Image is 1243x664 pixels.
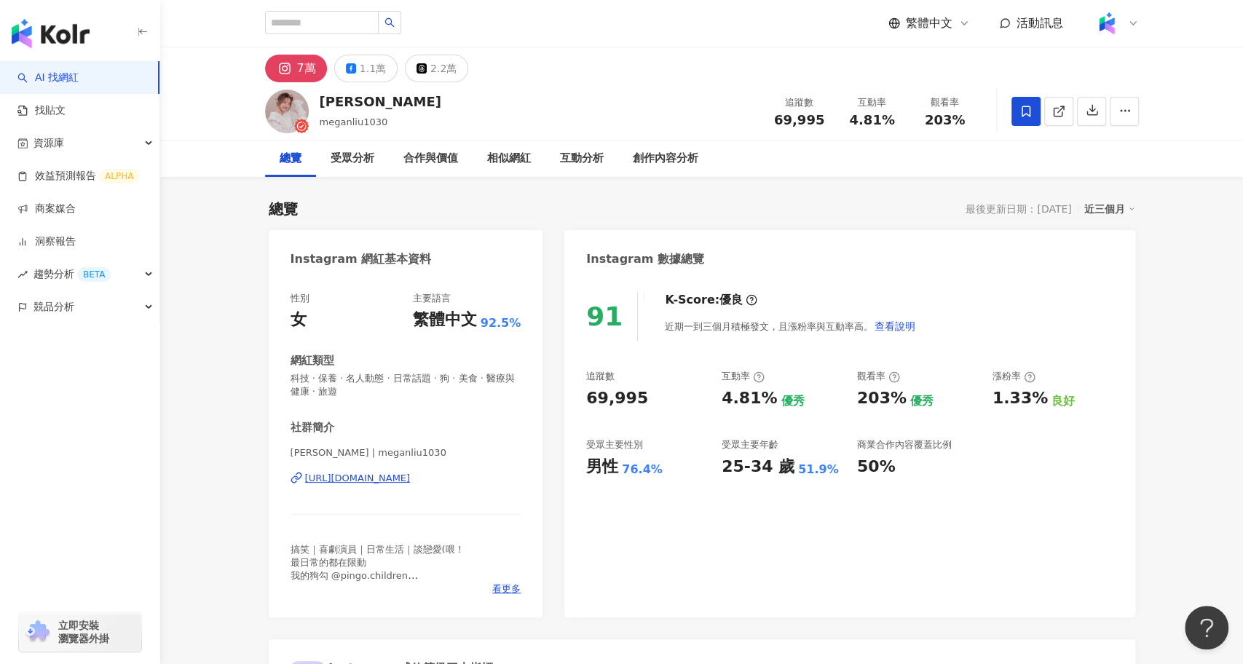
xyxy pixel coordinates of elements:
div: 互動率 [845,95,900,110]
span: 立即安裝 瀏覽器外掛 [58,619,109,645]
span: [PERSON_NAME] | meganliu1030 [291,446,521,459]
div: 優秀 [910,393,934,409]
div: K-Score : [665,292,757,308]
button: 2.2萬 [405,55,468,82]
div: 合作與價值 [403,150,458,167]
div: 203% [857,387,907,410]
div: 社群簡介 [291,420,334,435]
div: BETA [77,267,111,282]
div: 25-34 歲 [722,456,794,478]
div: 良好 [1051,393,1075,409]
div: 受眾主要性別 [586,438,643,451]
span: 趨勢分析 [33,258,111,290]
a: chrome extension立即安裝 瀏覽器外掛 [19,612,141,652]
div: 總覽 [269,199,298,219]
div: 創作內容分析 [633,150,698,167]
div: 近三個月 [1084,199,1135,218]
span: 69,995 [774,112,824,127]
a: 效益預測報告ALPHA [17,169,139,183]
div: 91 [586,301,623,331]
div: 受眾主要年齡 [722,438,778,451]
div: 受眾分析 [331,150,374,167]
div: 76.4% [622,462,663,478]
button: 1.1萬 [334,55,398,82]
div: 總覽 [280,150,301,167]
span: 競品分析 [33,290,74,323]
span: meganliu1030 [320,116,388,127]
a: 商案媒合 [17,202,76,216]
span: 203% [925,113,966,127]
div: [PERSON_NAME] [320,92,441,111]
a: 找貼文 [17,103,66,118]
span: 查看說明 [874,320,915,332]
span: 科技 · 保養 · 名人動態 · 日常話題 · 狗 · 美食 · 醫療與健康 · 旅遊 [291,372,521,398]
a: 洞察報告 [17,234,76,249]
button: 7萬 [265,55,327,82]
div: 1.1萬 [360,58,386,79]
a: [URL][DOMAIN_NAME] [291,472,521,485]
span: 資源庫 [33,127,64,159]
div: 69,995 [586,387,648,410]
div: 近期一到三個月積極發文，且漲粉率與互動率高。 [665,312,915,341]
span: 繁體中文 [906,15,952,31]
div: 觀看率 [857,370,900,383]
div: 追蹤數 [772,95,827,110]
div: [URL][DOMAIN_NAME] [305,472,411,485]
div: 51.9% [798,462,839,478]
div: 相似網紅 [487,150,531,167]
a: searchAI 找網紅 [17,71,79,85]
div: 優良 [719,292,743,308]
div: 男性 [586,456,618,478]
span: search [384,17,395,28]
iframe: Help Scout Beacon - Open [1185,606,1228,649]
div: 互動率 [722,370,765,383]
div: 主要語言 [413,292,451,305]
span: 92.5% [481,315,521,331]
div: 互動分析 [560,150,604,167]
span: 4.81% [849,113,894,127]
img: Kolr%20app%20icon%20%281%29.png [1093,9,1121,37]
div: 1.33% [993,387,1048,410]
div: 繁體中文 [413,309,477,331]
div: 4.81% [722,387,777,410]
div: 最後更新日期：[DATE] [966,203,1071,215]
img: logo [12,19,90,48]
div: Instagram 網紅基本資料 [291,251,432,267]
div: 追蹤數 [586,370,615,383]
div: Instagram 數據總覽 [586,251,704,267]
img: chrome extension [23,620,52,644]
div: 2.2萬 [430,58,457,79]
div: 50% [857,456,896,478]
button: 查看說明 [873,312,915,341]
span: 活動訊息 [1017,16,1063,30]
div: 網紅類型 [291,353,334,368]
img: KOL Avatar [265,90,309,133]
div: 觀看率 [918,95,973,110]
div: 性別 [291,292,309,305]
div: 7萬 [297,58,316,79]
div: 商業合作內容覆蓋比例 [857,438,952,451]
div: 漲粉率 [993,370,1035,383]
span: 看更多 [492,582,521,596]
div: 女 [291,309,307,331]
div: 優秀 [781,393,804,409]
span: 搞笑｜喜劇演員｜日常生活｜談戀愛(喂！ 最日常的都在限動 我的狗勾 @pingo.children 📩工作邀約信箱聯繫📩 [EMAIL_ADDRESS][DOMAIN_NAME] [291,544,465,608]
span: rise [17,269,28,280]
